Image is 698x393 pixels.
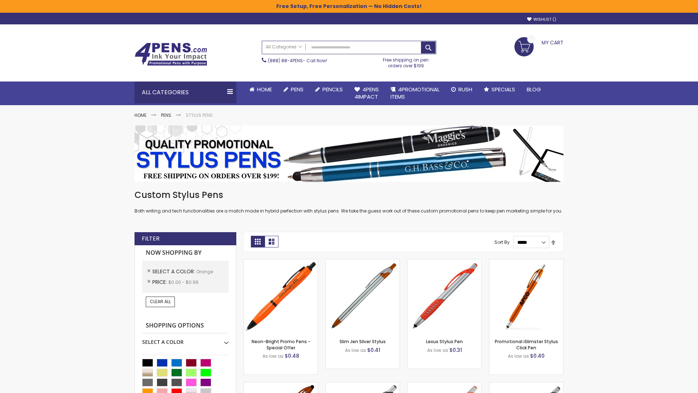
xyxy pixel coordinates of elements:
[135,43,207,66] img: 4Pens Custom Pens and Promotional Products
[449,346,462,354] span: $0.31
[262,41,306,53] a: All Categories
[142,333,229,346] div: Select A Color
[291,86,304,93] span: Pens
[489,259,563,333] img: Promotional iSlimster Stylus Click Pen-Orange
[326,382,400,388] a: Boston Stylus Pen-Orange
[527,86,541,93] span: Blog
[521,82,547,98] a: Blog
[385,82,445,105] a: 4PROMOTIONALITEMS
[268,57,303,64] a: (888) 88-4PENS
[152,278,168,286] span: Price
[508,353,529,359] span: As low as
[186,112,213,118] strong: Stylus Pens
[349,82,385,105] a: 4Pens4impact
[376,54,437,69] div: Free shipping on pen orders over $199
[309,82,349,98] a: Pencils
[135,189,563,201] h1: Custom Stylus Pens
[489,382,563,388] a: Lexus Metallic Stylus Pen-Orange
[427,347,448,353] span: As low as
[135,112,147,118] a: Home
[262,353,284,359] span: As low as
[494,239,510,245] label: Sort By
[146,297,175,307] a: Clear All
[426,338,463,345] a: Lexus Stylus Pen
[478,82,521,98] a: Specials
[408,259,481,265] a: Lexus Stylus Pen-Orange
[252,338,310,350] a: Neon-Bright Promo Pens - Special Offer
[367,346,380,354] span: $0.41
[285,352,299,360] span: $0.48
[458,86,472,93] span: Rush
[322,86,343,93] span: Pencils
[527,17,556,22] a: Wishlist
[161,112,171,118] a: Pens
[244,82,278,98] a: Home
[135,189,563,214] div: Both writing and tech functionalities are a match made in hybrid perfection with stylus pens. We ...
[251,236,265,247] strong: Grid
[266,44,302,50] span: All Categories
[152,268,196,275] span: Select A Color
[326,259,400,333] img: Slim Jen Silver Stylus-Orange
[244,259,318,265] a: Neon-Bright Promo Pens-Orange
[390,86,440,100] span: 4PROMOTIONAL ITEMS
[142,245,229,261] strong: Now Shopping by
[244,259,318,333] img: Neon-Bright Promo Pens-Orange
[495,338,558,350] a: Promotional iSlimster Stylus Click Pen
[354,86,379,100] span: 4Pens 4impact
[408,259,481,333] img: Lexus Stylus Pen-Orange
[150,298,171,305] span: Clear All
[142,318,229,334] strong: Shopping Options
[278,82,309,98] a: Pens
[142,235,160,243] strong: Filter
[196,269,213,275] span: Orange
[492,86,515,93] span: Specials
[445,82,478,98] a: Rush
[135,126,563,182] img: Stylus Pens
[489,259,563,265] a: Promotional iSlimster Stylus Click Pen-Orange
[168,279,198,285] span: $0.00 - $0.99
[135,82,236,103] div: All Categories
[345,347,366,353] span: As low as
[408,382,481,388] a: Boston Silver Stylus Pen-Orange
[268,57,327,64] span: - Call Now!
[340,338,386,345] a: Slim Jen Silver Stylus
[244,382,318,388] a: TouchWrite Query Stylus Pen-Orange
[530,352,545,360] span: $0.40
[326,259,400,265] a: Slim Jen Silver Stylus-Orange
[257,86,272,93] span: Home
